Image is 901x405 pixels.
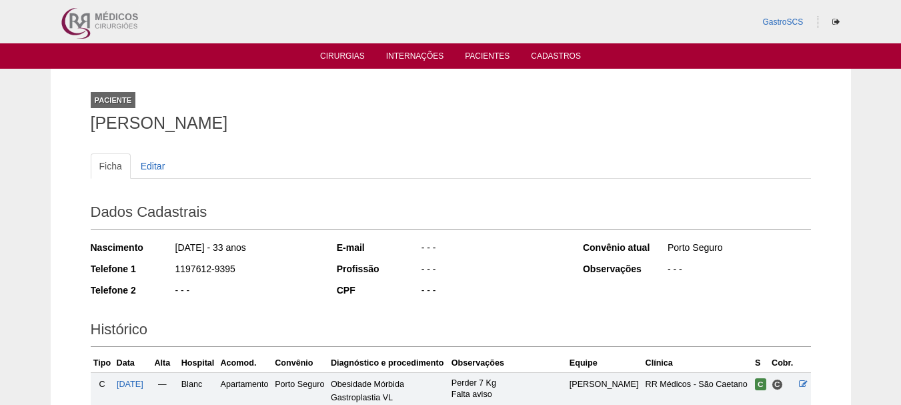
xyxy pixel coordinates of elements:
div: Telefone 2 [91,284,174,297]
div: - - - [420,284,565,300]
span: Confirmada [755,378,766,390]
div: 1197612-9395 [174,262,319,279]
th: Acomod. [218,354,273,373]
div: [DATE] - 33 anos [174,241,319,258]
th: Data [114,354,147,373]
th: Diagnóstico e procedimento [328,354,449,373]
div: Convênio atual [583,241,666,254]
h2: Dados Cadastrais [91,199,811,230]
p: Perder 7 Kg Falta aviso [452,378,564,400]
th: Tipo [91,354,114,373]
a: Pacientes [465,51,510,65]
a: [DATE] [117,380,143,389]
div: - - - [666,262,811,279]
div: Observações [583,262,666,276]
a: Cadastros [531,51,581,65]
h2: Histórico [91,316,811,347]
div: Nascimento [91,241,174,254]
th: Equipe [567,354,643,373]
a: Internações [386,51,444,65]
i: Sair [832,18,840,26]
th: Convênio [272,354,328,373]
th: Observações [449,354,567,373]
div: Paciente [91,92,136,108]
div: Porto Seguro [666,241,811,258]
th: S [752,354,769,373]
span: Consultório [772,379,783,390]
a: Cirurgias [320,51,365,65]
div: Profissão [337,262,420,276]
th: Clínica [643,354,752,373]
th: Hospital [179,354,218,373]
th: Cobr. [769,354,796,373]
div: CPF [337,284,420,297]
a: GastroSCS [762,17,803,27]
a: Editar [132,153,174,179]
div: Telefone 1 [91,262,174,276]
h1: [PERSON_NAME] [91,115,811,131]
div: E-mail [337,241,420,254]
th: Alta [146,354,179,373]
a: Ficha [91,153,131,179]
div: - - - [420,262,565,279]
div: - - - [420,241,565,258]
div: C [93,378,111,391]
div: - - - [174,284,319,300]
